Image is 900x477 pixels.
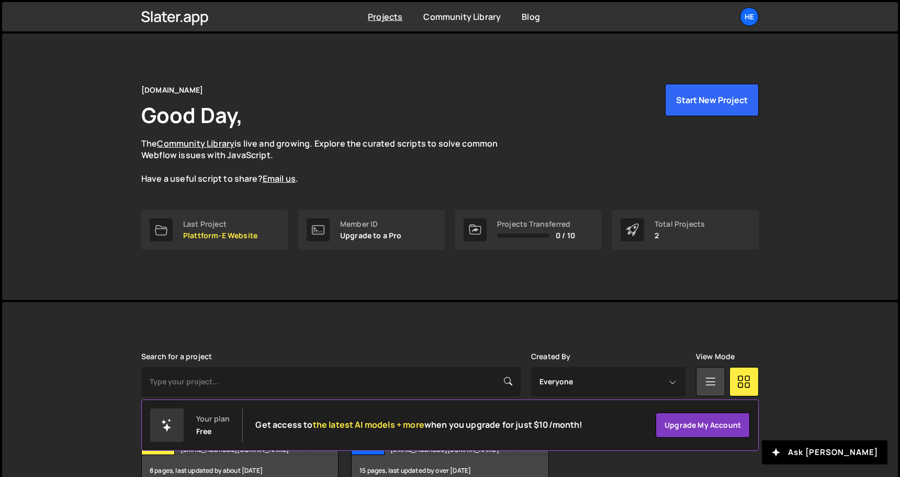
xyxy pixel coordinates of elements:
p: 2 [655,231,705,240]
div: Projects Transferred [497,220,575,228]
button: Ask [PERSON_NAME] [762,440,887,464]
button: Start New Project [665,84,759,116]
p: The is live and growing. Explore the curated scripts to solve common Webflow issues with JavaScri... [141,138,518,185]
div: Total Projects [655,220,705,228]
span: the latest AI models + more [313,419,424,430]
a: Blog [522,11,540,23]
div: Member ID [340,220,402,228]
a: Community Library [157,138,234,149]
label: Created By [531,352,571,361]
label: View Mode [696,352,735,361]
a: Upgrade my account [656,413,750,438]
a: Projects [368,11,402,23]
a: Last Project Plattform-E Website [141,210,288,250]
h2: Get access to when you upgrade for just $10/month! [255,420,582,430]
div: Your plan [196,415,230,423]
p: Upgrade to a Pro [340,231,402,240]
a: Email us [263,173,296,184]
a: he [740,7,759,26]
div: [DOMAIN_NAME] [141,84,203,96]
div: Free [196,427,212,436]
label: Search for a project [141,352,212,361]
span: 0 / 10 [556,231,575,240]
a: Community Library [423,11,501,23]
input: Type your project... [141,367,521,396]
div: Last Project [183,220,257,228]
h1: Good Day, [141,101,243,129]
p: Plattform-E Website [183,231,257,240]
